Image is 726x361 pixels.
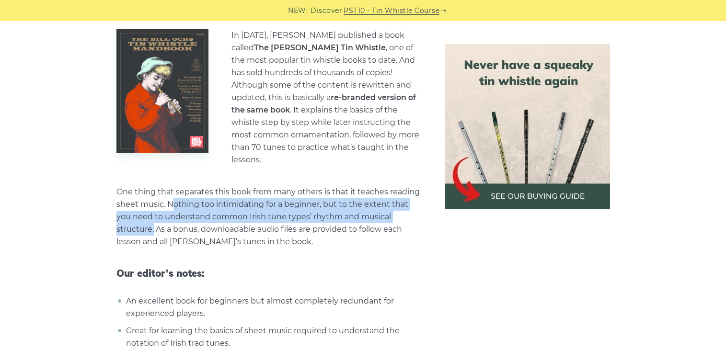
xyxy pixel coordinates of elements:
[288,5,308,16] span: NEW:
[116,29,208,153] img: Tin Whistle Book by Bill Ochs
[311,5,342,16] span: Discover
[124,295,422,320] li: An excellent book for beginners but almost completely redundant for experienced players.
[116,186,422,248] p: One thing that separates this book from many others is that it teaches reading sheet music. Nothi...
[124,325,422,350] li: Great for learning the basics of sheet music required to understand the notation of Irish trad tu...
[445,44,610,209] img: tin whistle buying guide
[231,29,422,166] p: In [DATE], [PERSON_NAME] published a book called , one of the most popular tin whistle books to d...
[254,43,386,52] strong: The [PERSON_NAME] Tin Whistle
[231,93,416,114] strong: re-branded version of the same book
[344,5,439,16] a: PST10 - Tin Whistle Course
[116,268,422,279] span: Our editor’s notes:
